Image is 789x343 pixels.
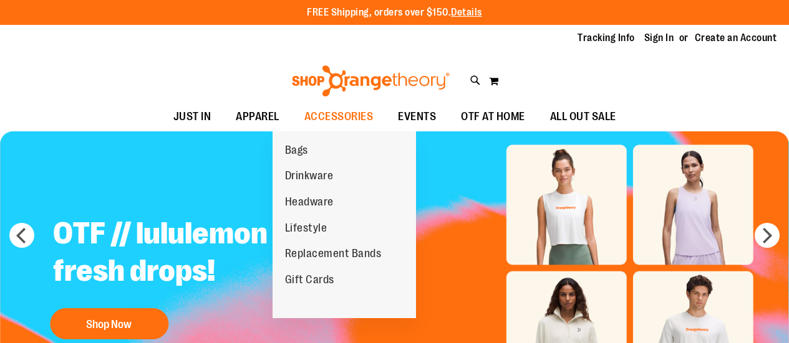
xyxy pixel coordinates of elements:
p: FREE Shipping, orders over $150. [307,6,482,20]
span: OTF AT HOME [461,103,525,131]
button: next [755,223,780,248]
span: JUST IN [173,103,211,131]
span: ALL OUT SALE [550,103,616,131]
button: prev [9,223,34,248]
span: APPAREL [236,103,279,131]
a: Sign In [644,31,674,45]
span: Replacement Bands [285,247,382,263]
span: Drinkware [285,169,334,185]
span: Lifestyle [285,222,327,237]
button: Shop Now [50,308,168,339]
a: Tracking Info [578,31,635,45]
span: Headware [285,195,334,211]
a: Create an Account [695,31,777,45]
img: Shop Orangetheory [290,65,452,96]
span: Bags [285,144,308,159]
h2: OTF // lululemon fresh drops! [44,205,354,302]
a: Details [451,7,482,18]
span: EVENTS [398,103,436,131]
span: ACCESSORIES [304,103,374,131]
span: Gift Cards [285,273,334,289]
